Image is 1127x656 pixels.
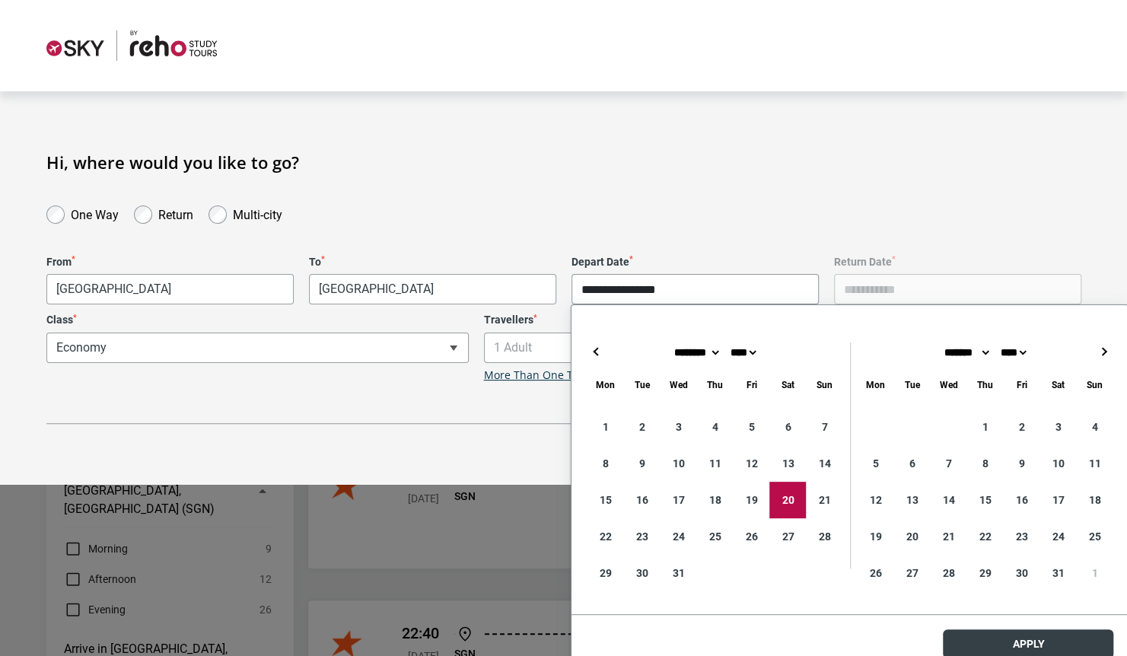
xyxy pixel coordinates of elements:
div: 28 [930,555,966,591]
div: 9 [623,445,660,482]
h1: Hi, where would you like to go? [46,152,1081,172]
div: 18 [696,482,733,518]
label: One Way [71,204,119,222]
div: 18 [1076,482,1113,518]
a: More Than One Traveller? [484,369,616,382]
div: Tuesday [623,376,660,393]
button: → [1094,342,1113,361]
div: 2 [1003,409,1039,445]
div: 25 [696,518,733,555]
div: 25 [1076,518,1113,555]
div: 9 [1003,445,1039,482]
div: Friday [1003,376,1039,393]
div: Wednesday [930,376,966,393]
div: Monday [587,376,623,393]
div: 14 [930,482,966,518]
label: Multi-city [233,204,282,222]
div: Wednesday [660,376,696,393]
div: Saturday [769,376,806,393]
div: 15 [966,482,1003,518]
span: Tan Son Nhat International Airport [46,274,294,304]
div: 4 [1076,409,1113,445]
button: ← [587,342,605,361]
div: 12 [733,445,769,482]
span: 1 Adult [484,333,906,363]
div: 20 [893,518,930,555]
div: Sunday [1076,376,1113,393]
div: 28 [806,518,842,555]
div: 12 [857,482,893,518]
div: Monday [857,376,893,393]
div: 16 [1003,482,1039,518]
div: 10 [1039,445,1076,482]
div: 17 [1039,482,1076,518]
div: 3 [1039,409,1076,445]
div: 8 [966,445,1003,482]
div: 20 [769,482,806,518]
span: Darwin International Airport [309,274,556,304]
div: 5 [733,409,769,445]
div: Friday [733,376,769,393]
div: 19 [857,518,893,555]
div: Sunday [806,376,842,393]
div: 29 [966,555,1003,591]
div: Thursday [966,376,1003,393]
div: 7 [930,445,966,482]
div: 6 [893,445,930,482]
label: Depart Date [571,256,819,269]
div: 11 [1076,445,1113,482]
div: 24 [1039,518,1076,555]
div: 26 [857,555,893,591]
label: To [309,256,556,269]
label: Travellers [484,314,906,326]
span: 1 Adult [485,333,906,362]
div: 31 [660,555,696,591]
div: 24 [660,518,696,555]
div: Thursday [696,376,733,393]
div: 26 [733,518,769,555]
div: 27 [893,555,930,591]
label: Class [46,314,469,326]
div: 14 [806,445,842,482]
span: Darwin International Airport [310,275,556,304]
label: From [46,256,294,269]
div: 11 [696,445,733,482]
div: 13 [769,445,806,482]
div: 23 [623,518,660,555]
div: 30 [1003,555,1039,591]
div: 16 [623,482,660,518]
div: 4 [696,409,733,445]
div: 22 [966,518,1003,555]
div: 23 [1003,518,1039,555]
div: 15 [587,482,623,518]
span: Economy [47,333,468,362]
div: 17 [660,482,696,518]
div: 21 [930,518,966,555]
div: 10 [660,445,696,482]
div: 1 [966,409,1003,445]
div: 22 [587,518,623,555]
div: Saturday [1039,376,1076,393]
div: 3 [660,409,696,445]
div: 21 [806,482,842,518]
div: 2 [623,409,660,445]
label: Return [158,204,193,222]
div: 30 [623,555,660,591]
div: 31 [1039,555,1076,591]
div: 1 [1076,555,1113,591]
div: 27 [769,518,806,555]
div: 6 [769,409,806,445]
span: Economy [46,333,469,363]
div: Tuesday [893,376,930,393]
div: 7 [806,409,842,445]
span: Tan Son Nhat International Airport [47,275,293,304]
div: 29 [587,555,623,591]
div: 5 [857,445,893,482]
div: 19 [733,482,769,518]
div: 13 [893,482,930,518]
div: 8 [587,445,623,482]
div: 1 [587,409,623,445]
